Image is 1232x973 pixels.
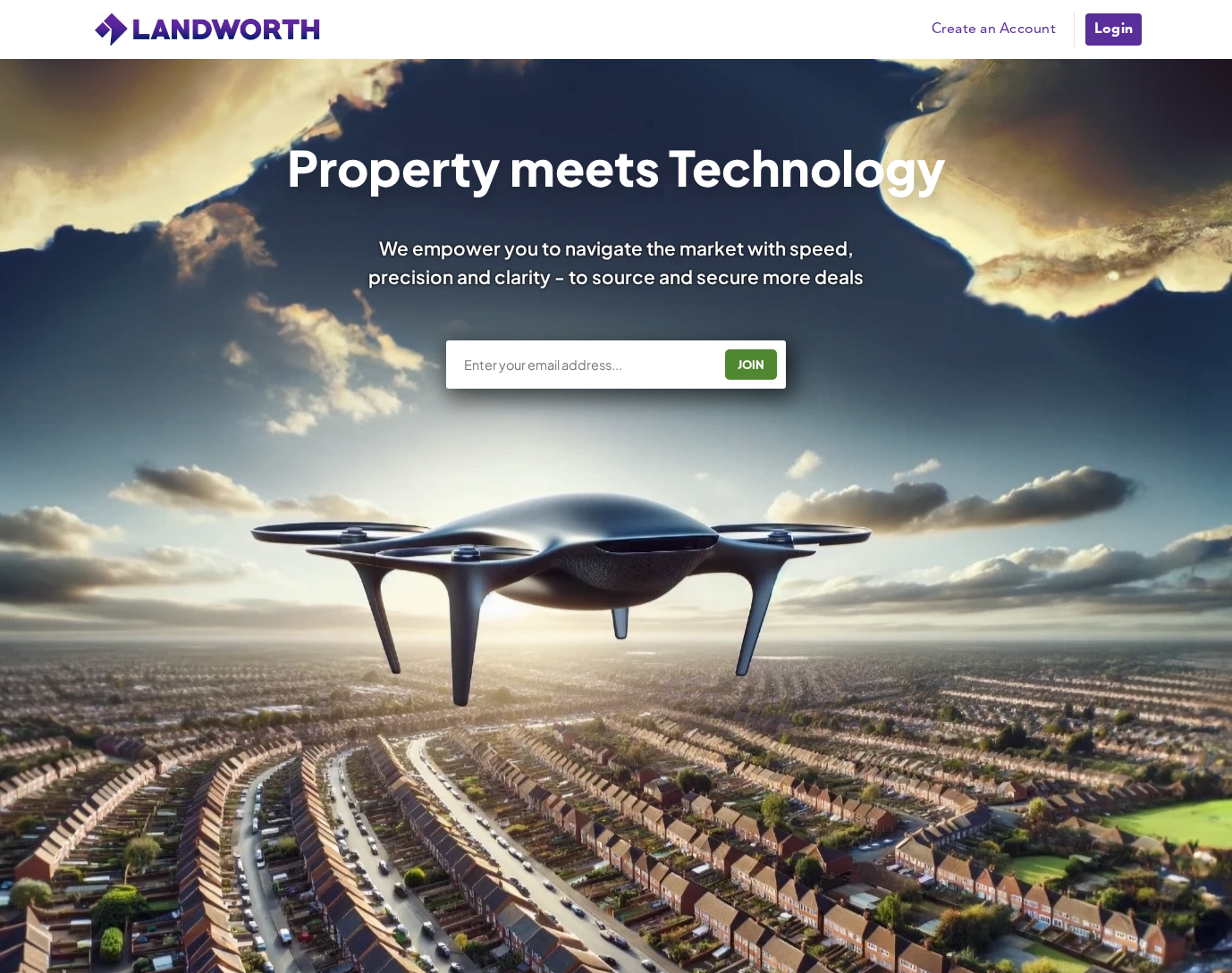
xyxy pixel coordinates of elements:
[1084,12,1143,47] a: Login
[725,349,777,380] button: JOIN
[287,143,946,191] h1: Property meets Technology
[344,234,888,289] div: We empower you to navigate the market with speed, precision and clarity - to source and secure mo...
[923,16,1065,43] a: Create an Account
[462,356,712,373] input: Enter your email address...
[730,350,772,379] div: JOIN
